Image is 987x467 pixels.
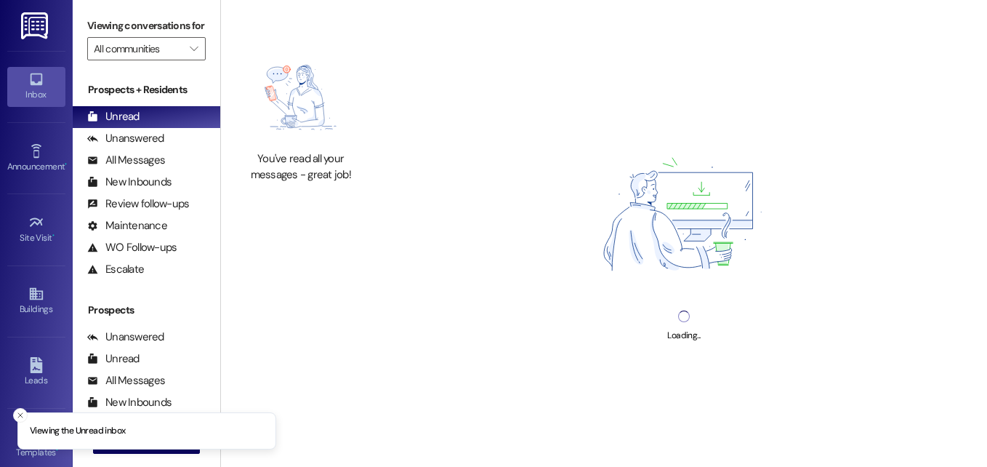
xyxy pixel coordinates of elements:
div: You've read all your messages - great job! [237,151,365,183]
a: Buildings [7,282,65,321]
a: Leads [7,353,65,392]
div: New Inbounds [87,395,172,410]
div: Prospects [73,303,220,318]
span: • [52,231,55,241]
div: All Messages [87,153,165,168]
div: Maintenance [87,218,167,233]
a: Templates • [7,425,65,464]
a: Inbox [7,67,65,106]
a: Site Visit • [7,210,65,250]
div: Review follow-ups [87,196,189,212]
div: Prospects + Residents [73,82,220,97]
div: New Inbounds [87,175,172,190]
div: Unanswered [87,330,164,345]
button: Close toast [13,408,28,423]
div: Unanswered [87,131,164,146]
div: Escalate [87,262,144,277]
span: • [56,445,58,455]
div: All Messages [87,373,165,388]
img: empty-state [238,51,363,144]
span: • [65,159,67,169]
div: Unread [87,109,140,124]
div: WO Follow-ups [87,240,177,255]
p: Viewing the Unread inbox [30,425,125,438]
i:  [190,43,198,55]
input: All communities [94,37,182,60]
div: Unread [87,351,140,367]
img: ResiDesk Logo [21,12,51,39]
div: Loading... [667,328,700,343]
label: Viewing conversations for [87,15,206,37]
